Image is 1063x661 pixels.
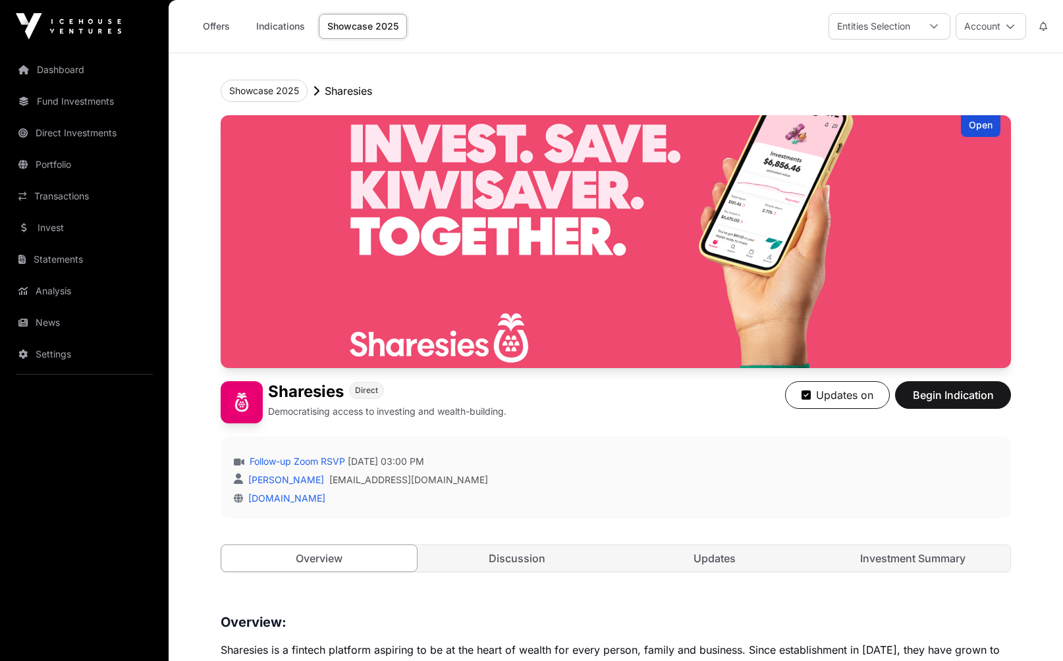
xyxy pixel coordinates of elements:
a: Direct Investments [11,119,158,147]
a: Follow-up Zoom RSVP [247,455,345,468]
img: Sharesies [221,115,1011,368]
p: Sharesies [325,83,372,99]
button: Begin Indication [895,381,1011,409]
a: Invest [11,213,158,242]
a: Overview [221,544,418,572]
h1: Sharesies [268,381,344,402]
a: Portfolio [11,150,158,179]
a: Updates [617,545,813,571]
a: Begin Indication [895,394,1011,408]
a: Dashboard [11,55,158,84]
a: [EMAIL_ADDRESS][DOMAIN_NAME] [329,473,488,487]
img: Sharesies [221,381,263,423]
a: Settings [11,340,158,369]
p: Democratising access to investing and wealth-building. [268,405,506,418]
a: Fund Investments [11,87,158,116]
a: Showcase 2025 [319,14,407,39]
h3: Overview: [221,612,1011,633]
button: Showcase 2025 [221,80,308,102]
a: Investment Summary [815,545,1011,571]
iframe: Chat Widget [997,598,1063,661]
span: [DATE] 03:00 PM [348,455,424,468]
img: Icehouse Ventures Logo [16,13,121,40]
a: Discussion [420,545,615,571]
button: Updates on [785,381,890,409]
a: Transactions [11,182,158,211]
a: News [11,308,158,337]
nav: Tabs [221,545,1010,571]
div: Open [961,115,1000,137]
a: Indications [248,14,313,39]
a: Offers [190,14,242,39]
div: Entities Selection [829,14,918,39]
a: Analysis [11,277,158,305]
a: [DOMAIN_NAME] [243,492,325,504]
a: [PERSON_NAME] [246,474,324,485]
span: Begin Indication [912,387,995,403]
button: Account [956,13,1026,40]
span: Direct [355,385,378,396]
a: Statements [11,245,158,274]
